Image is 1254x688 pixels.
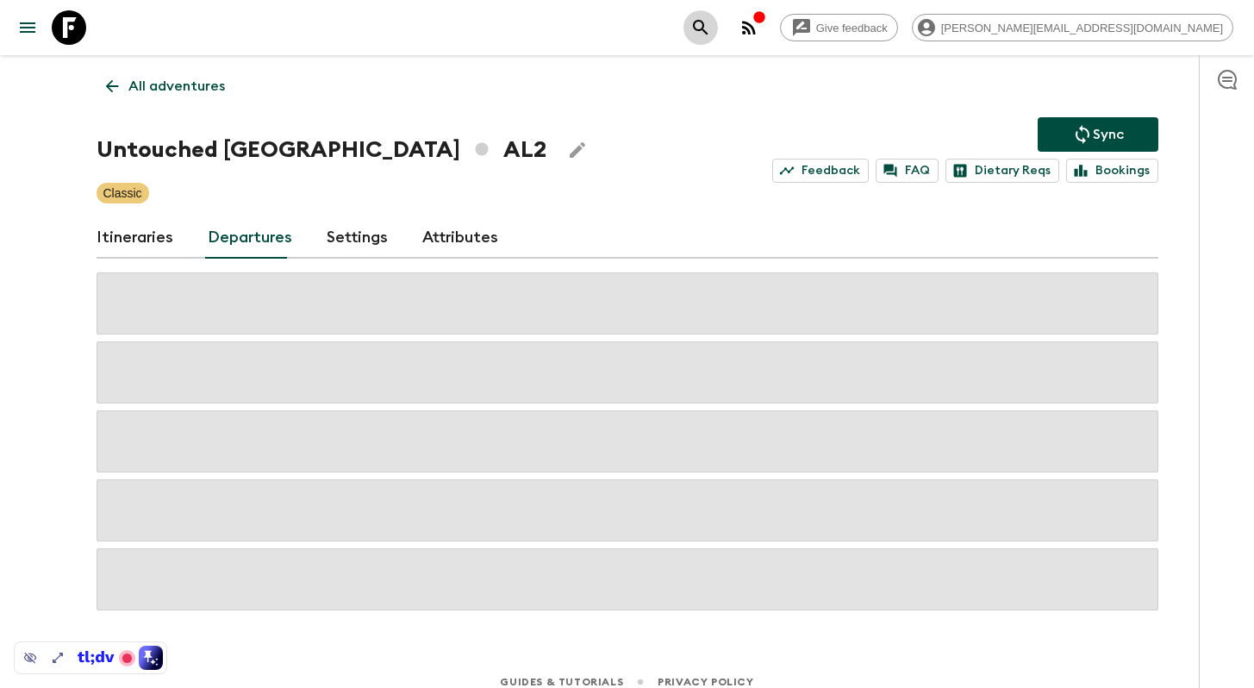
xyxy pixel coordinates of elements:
a: Give feedback [780,14,898,41]
a: All adventures [97,69,234,103]
a: Bookings [1066,159,1158,183]
button: menu [10,10,45,45]
a: FAQ [876,159,939,183]
span: [PERSON_NAME][EMAIL_ADDRESS][DOMAIN_NAME] [932,22,1232,34]
p: Classic [103,185,142,202]
h1: Untouched [GEOGRAPHIC_DATA] AL2 [97,133,546,167]
a: Settings [327,217,388,259]
button: Edit Adventure Title [560,133,595,167]
a: Departures [208,217,292,259]
a: Attributes [422,217,498,259]
p: All adventures [128,76,225,97]
span: Give feedback [807,22,897,34]
a: Dietary Reqs [945,159,1059,183]
div: [PERSON_NAME][EMAIL_ADDRESS][DOMAIN_NAME] [912,14,1233,41]
p: Sync [1093,124,1124,145]
button: search adventures [683,10,718,45]
button: Sync adventure departures to the booking engine [1038,117,1158,152]
a: Feedback [772,159,869,183]
a: Itineraries [97,217,173,259]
